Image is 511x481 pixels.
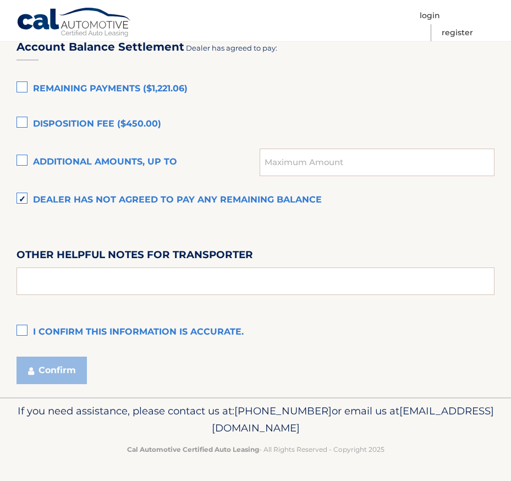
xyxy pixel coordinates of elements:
label: Remaining Payments ($1,221.06) [17,78,494,100]
label: Other helpful notes for transporter [17,247,253,267]
h3: Account Balance Settlement [17,40,184,54]
a: Login [420,7,440,24]
strong: Cal Automotive Certified Auto Leasing [127,445,259,453]
label: Disposition Fee ($450.00) [17,113,494,135]
span: [PHONE_NUMBER] [234,405,332,417]
p: - All Rights Reserved - Copyright 2025 [17,444,494,455]
a: Cal Automotive [17,7,132,39]
input: Maximum Amount [260,149,494,176]
span: Dealer has agreed to pay: [186,43,277,52]
p: If you need assistance, please contact us at: or email us at [17,402,494,438]
label: I confirm this information is accurate. [17,321,494,343]
label: Dealer has not agreed to pay any remaining balance [17,189,494,211]
a: Register [442,24,473,41]
button: Confirm [17,357,87,384]
label: Additional amounts, up to [17,151,260,173]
